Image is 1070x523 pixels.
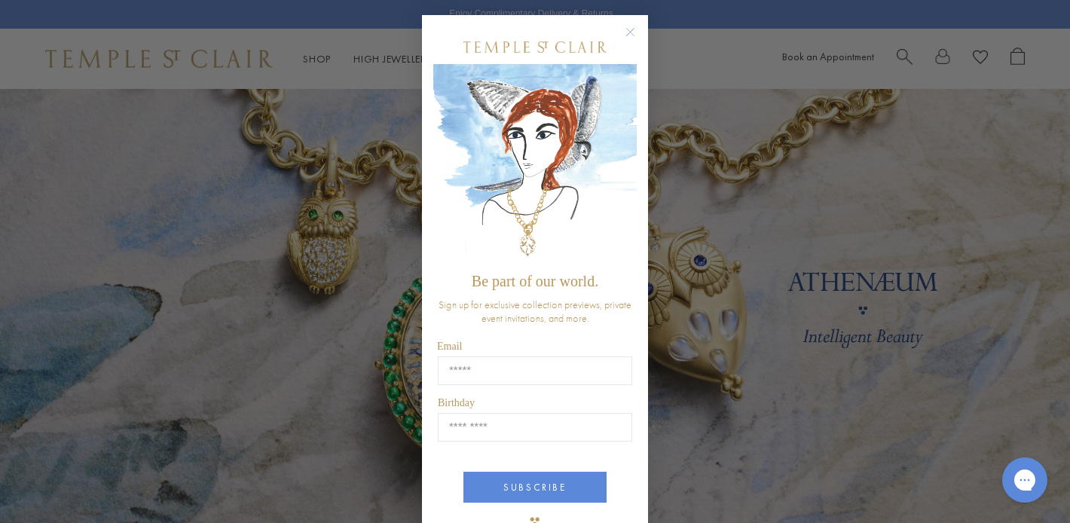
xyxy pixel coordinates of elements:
span: Email [437,341,462,352]
iframe: Gorgias live chat messenger [995,452,1055,508]
button: SUBSCRIBE [463,472,607,503]
span: Sign up for exclusive collection previews, private event invitations, and more. [439,298,631,325]
span: Birthday [438,397,475,408]
span: Be part of our world. [472,273,598,289]
img: Temple St. Clair [463,41,607,53]
img: c4a9eb12-d91a-4d4a-8ee0-386386f4f338.jpeg [433,64,637,265]
button: Close dialog [628,30,647,49]
input: Email [438,356,632,385]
